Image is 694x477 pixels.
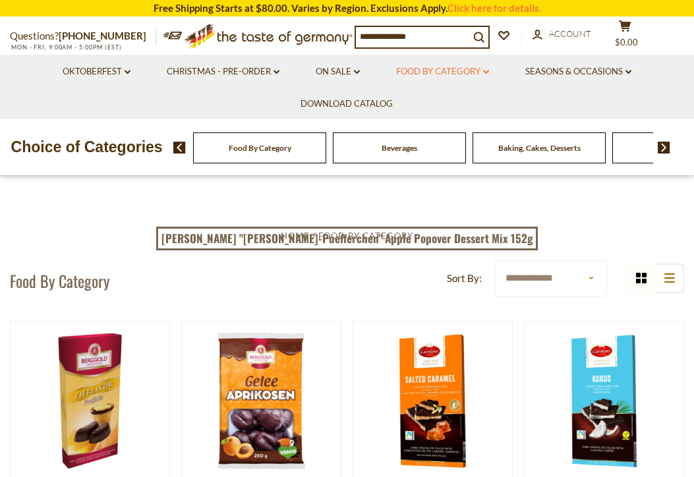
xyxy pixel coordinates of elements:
img: next arrow [658,142,670,154]
a: Christmas - PRE-ORDER [167,65,279,79]
a: Beverages [382,143,417,153]
span: MON - FRI, 9:00AM - 5:00PM (EST) [10,43,122,51]
button: $0.00 [605,20,645,53]
a: Food By Category [396,65,489,79]
a: On Sale [316,65,360,79]
a: Download Catalog [301,97,393,111]
span: Account [549,28,591,39]
a: Food By Category [229,143,291,153]
span: $0.00 [615,37,638,47]
a: Oktoberfest [63,65,130,79]
label: Sort By: [447,270,482,287]
a: Baking, Cakes, Desserts [498,143,581,153]
img: previous arrow [173,142,186,154]
p: Questions? [10,28,156,45]
a: [PHONE_NUMBER] [59,30,146,42]
a: Account [533,27,591,42]
a: [PERSON_NAME] "[PERSON_NAME]-Puefferchen" Apple Popover Dessert Mix 152g [156,227,538,250]
a: Seasons & Occasions [525,65,631,79]
a: Click here for details. [448,2,541,14]
h1: Food By Category [10,271,109,291]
